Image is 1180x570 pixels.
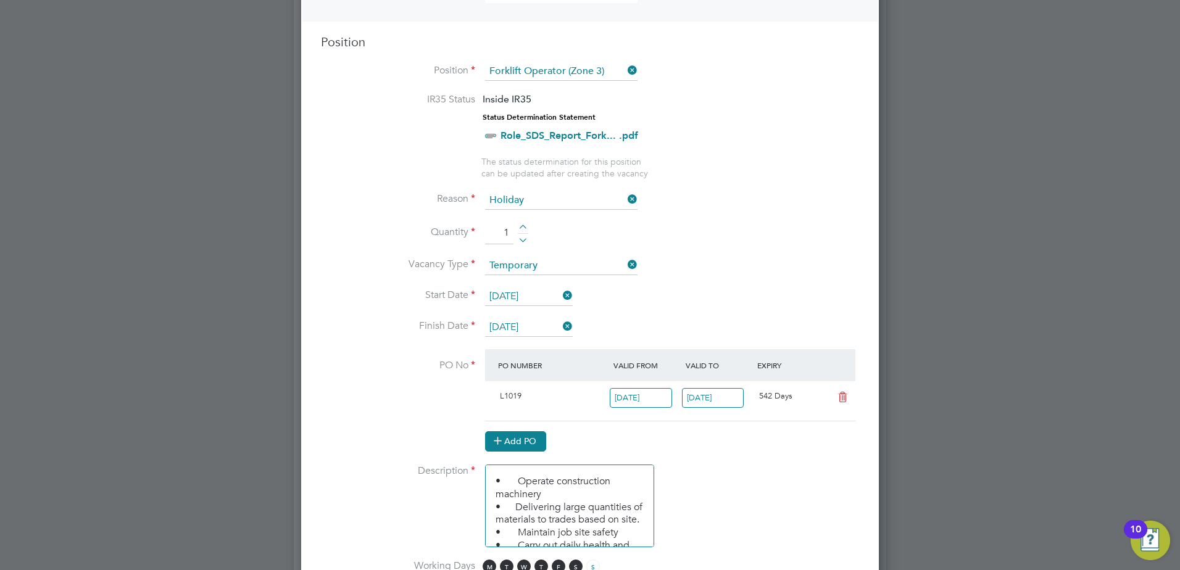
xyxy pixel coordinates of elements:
[321,320,475,332] label: Finish Date
[495,354,610,376] div: PO Number
[1131,521,1170,560] button: Open Resource Center, 10 new notifications
[483,93,531,105] span: Inside IR35
[321,289,475,302] label: Start Date
[481,156,648,178] span: The status determination for this position can be updated after creating the vacancy
[500,390,521,401] span: L1019
[1130,529,1141,545] div: 10
[321,465,475,477] label: Description
[610,354,683,376] div: Valid From
[682,388,744,408] input: Select one
[485,62,638,81] input: Search for...
[754,354,826,376] div: Expiry
[321,258,475,271] label: Vacancy Type
[321,359,475,372] label: PO No
[501,130,638,141] a: Role_SDS_Report_Fork... .pdf
[321,192,475,205] label: Reason
[610,388,672,408] input: Select one
[683,354,755,376] div: Valid To
[321,93,475,106] label: IR35 Status
[321,34,859,50] h3: Position
[483,113,596,122] strong: Status Determination Statement
[485,257,638,275] input: Select one
[485,287,573,306] input: Select one
[485,431,546,451] button: Add PO
[321,64,475,77] label: Position
[759,390,792,401] span: 542 Days
[485,191,638,210] input: Select one
[321,226,475,239] label: Quantity
[485,318,573,337] input: Select one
